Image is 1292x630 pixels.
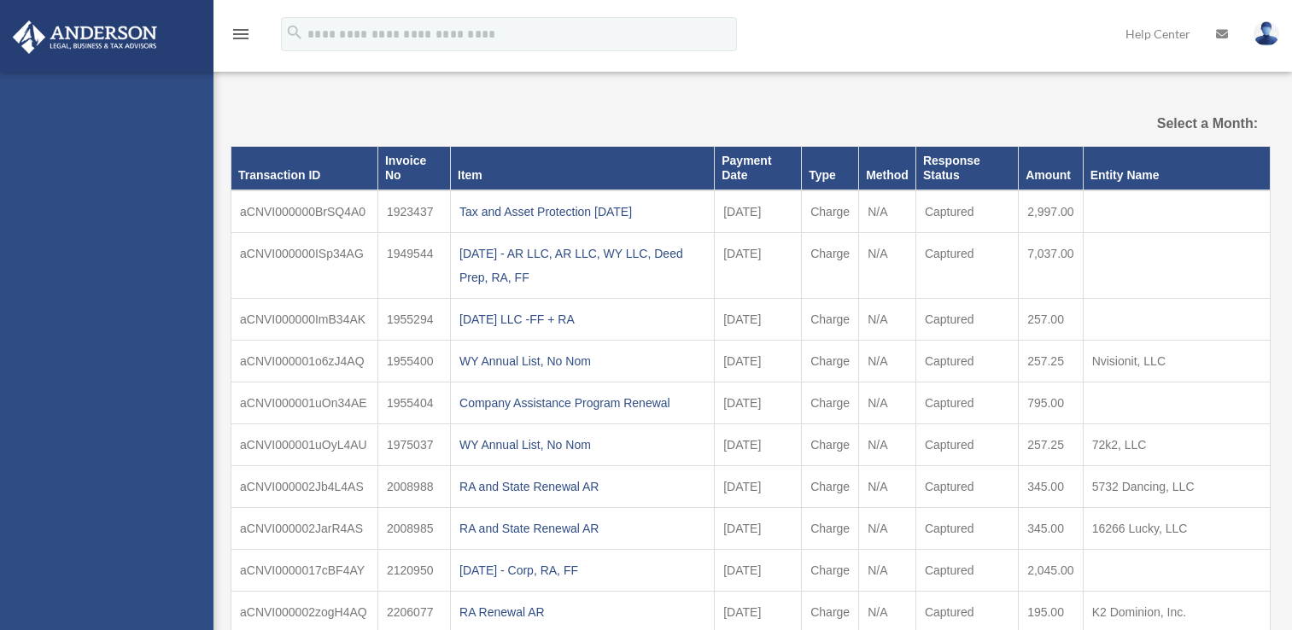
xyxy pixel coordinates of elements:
[231,24,251,44] i: menu
[802,232,859,298] td: Charge
[915,382,1018,423] td: Captured
[915,147,1018,190] th: Response Status
[1110,112,1258,136] label: Select a Month:
[459,600,705,624] div: RA Renewal AR
[231,30,251,44] a: menu
[715,147,802,190] th: Payment Date
[859,382,916,423] td: N/A
[459,200,705,224] div: Tax and Asset Protection [DATE]
[231,423,378,465] td: aCNVI000001uOyL4AU
[1019,190,1084,233] td: 2,997.00
[1083,423,1270,465] td: 72k2, LLC
[1019,423,1084,465] td: 257.25
[377,382,450,423] td: 1955404
[715,507,802,549] td: [DATE]
[915,549,1018,591] td: Captured
[1019,382,1084,423] td: 795.00
[915,340,1018,382] td: Captured
[802,190,859,233] td: Charge
[459,516,705,540] div: RA and State Renewal AR
[1019,147,1084,190] th: Amount
[459,242,705,289] div: [DATE] - AR LLC, AR LLC, WY LLC, Deed Prep, RA, FF
[231,190,378,233] td: aCNVI000000BrSQ4A0
[859,298,916,340] td: N/A
[859,465,916,507] td: N/A
[231,549,378,591] td: aCNVI0000017cBF4AY
[1019,507,1084,549] td: 345.00
[377,298,450,340] td: 1955294
[377,423,450,465] td: 1975037
[715,423,802,465] td: [DATE]
[459,558,705,582] div: [DATE] - Corp, RA, FF
[802,382,859,423] td: Charge
[915,423,1018,465] td: Captured
[715,298,802,340] td: [DATE]
[802,147,859,190] th: Type
[715,382,802,423] td: [DATE]
[1019,549,1084,591] td: 2,045.00
[859,340,916,382] td: N/A
[915,507,1018,549] td: Captured
[231,507,378,549] td: aCNVI000002JarR4AS
[459,391,705,415] div: Company Assistance Program Renewal
[459,433,705,457] div: WY Annual List, No Nom
[8,20,162,54] img: Anderson Advisors Platinum Portal
[1083,465,1270,507] td: 5732 Dancing, LLC
[915,190,1018,233] td: Captured
[1019,298,1084,340] td: 257.00
[377,549,450,591] td: 2120950
[715,340,802,382] td: [DATE]
[1019,232,1084,298] td: 7,037.00
[915,465,1018,507] td: Captured
[459,475,705,499] div: RA and State Renewal AR
[231,340,378,382] td: aCNVI000001o6zJ4AQ
[802,340,859,382] td: Charge
[231,147,378,190] th: Transaction ID
[859,232,916,298] td: N/A
[231,465,378,507] td: aCNVI000002Jb4L4AS
[802,465,859,507] td: Charge
[1083,340,1270,382] td: Nvisionit, LLC
[377,507,450,549] td: 2008985
[231,298,378,340] td: aCNVI000000ImB34AK
[231,232,378,298] td: aCNVI000000ISp34AG
[915,232,1018,298] td: Captured
[377,190,450,233] td: 1923437
[459,307,705,331] div: [DATE] LLC -FF + RA
[859,423,916,465] td: N/A
[715,232,802,298] td: [DATE]
[715,549,802,591] td: [DATE]
[802,507,859,549] td: Charge
[377,147,450,190] th: Invoice No
[1019,340,1084,382] td: 257.25
[1083,507,1270,549] td: 16266 Lucky, LLC
[1019,465,1084,507] td: 345.00
[1254,21,1279,46] img: User Pic
[285,23,304,42] i: search
[915,298,1018,340] td: Captured
[377,340,450,382] td: 1955400
[377,465,450,507] td: 2008988
[377,232,450,298] td: 1949544
[459,349,705,373] div: WY Annual List, No Nom
[231,382,378,423] td: aCNVI000001uOn34AE
[802,298,859,340] td: Charge
[859,507,916,549] td: N/A
[451,147,715,190] th: Item
[802,423,859,465] td: Charge
[1083,147,1270,190] th: Entity Name
[859,190,916,233] td: N/A
[715,190,802,233] td: [DATE]
[715,465,802,507] td: [DATE]
[802,549,859,591] td: Charge
[859,147,916,190] th: Method
[859,549,916,591] td: N/A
